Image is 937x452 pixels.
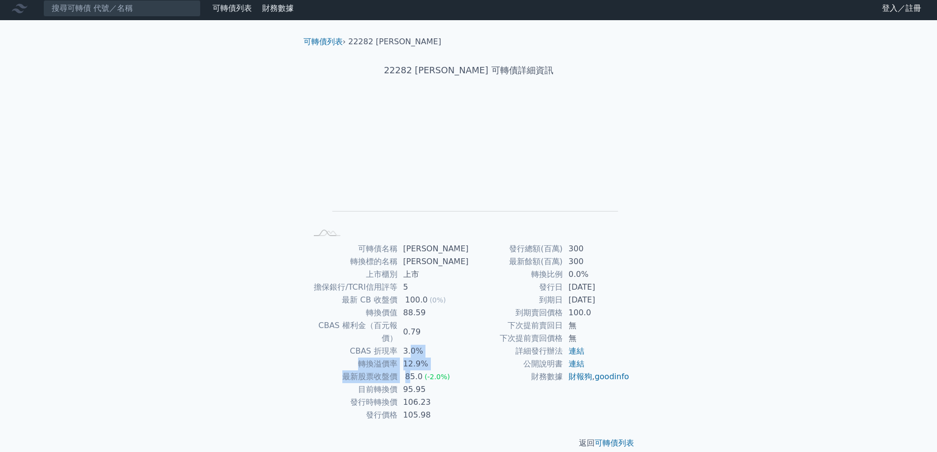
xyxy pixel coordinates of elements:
[469,294,563,306] td: 到期日
[397,268,469,281] td: 上市
[403,294,430,306] div: 100.0
[303,36,346,48] li: ›
[888,405,937,452] div: 聊天小工具
[307,345,397,358] td: CBAS 折現率
[212,3,252,13] a: 可轉債列表
[397,409,469,422] td: 105.98
[296,63,642,77] h1: 22282 [PERSON_NAME] 可轉債詳細資訊
[569,359,584,368] a: 連結
[307,242,397,255] td: 可轉債名稱
[303,37,343,46] a: 可轉債列表
[469,281,563,294] td: 發行日
[569,346,584,356] a: 連結
[397,306,469,319] td: 88.59
[469,370,563,383] td: 財務數據
[403,370,425,383] div: 85.0
[397,396,469,409] td: 106.23
[595,438,634,448] a: 可轉債列表
[469,332,563,345] td: 下次提前賣回價格
[569,372,592,381] a: 財報狗
[563,294,630,306] td: [DATE]
[469,242,563,255] td: 發行總額(百萬)
[397,255,469,268] td: [PERSON_NAME]
[563,332,630,345] td: 無
[307,294,397,306] td: 最新 CB 收盤價
[307,358,397,370] td: 轉換溢價率
[307,268,397,281] td: 上市櫃別
[307,255,397,268] td: 轉換標的名稱
[563,370,630,383] td: ,
[307,281,397,294] td: 擔保銀行/TCRI信用評等
[429,296,446,304] span: (0%)
[397,358,469,370] td: 12.9%
[296,437,642,449] p: 返回
[469,306,563,319] td: 到期賣回價格
[563,306,630,319] td: 100.0
[595,372,629,381] a: goodinfo
[469,358,563,370] td: 公開說明書
[469,268,563,281] td: 轉換比例
[469,255,563,268] td: 最新餘額(百萬)
[307,383,397,396] td: 目前轉換價
[563,255,630,268] td: 300
[323,108,618,226] g: Chart
[397,319,469,345] td: 0.79
[262,3,294,13] a: 財務數據
[397,383,469,396] td: 95.95
[307,370,397,383] td: 最新股票收盤價
[397,345,469,358] td: 3.0%
[397,242,469,255] td: [PERSON_NAME]
[563,319,630,332] td: 無
[307,396,397,409] td: 發行時轉換價
[397,281,469,294] td: 5
[307,306,397,319] td: 轉換價值
[469,345,563,358] td: 詳細發行辦法
[563,268,630,281] td: 0.0%
[874,0,929,16] a: 登入／註冊
[563,242,630,255] td: 300
[348,36,441,48] li: 22282 [PERSON_NAME]
[469,319,563,332] td: 下次提前賣回日
[307,409,397,422] td: 發行價格
[888,405,937,452] iframe: Chat Widget
[563,281,630,294] td: [DATE]
[424,373,450,381] span: (-2.0%)
[307,319,397,345] td: CBAS 權利金（百元報價）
